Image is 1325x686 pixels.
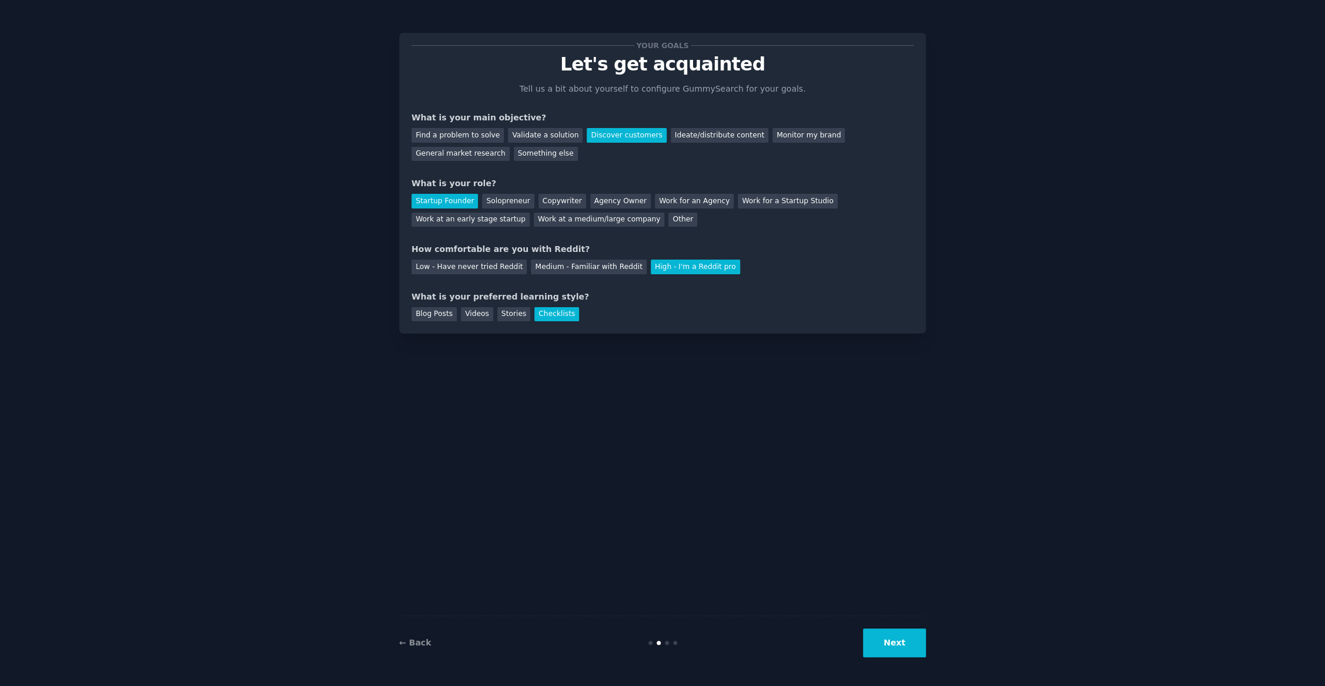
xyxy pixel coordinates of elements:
[461,307,493,322] div: Videos
[587,128,666,143] div: Discover customers
[411,177,914,190] div: What is your role?
[668,213,697,227] div: Other
[534,307,579,322] div: Checklists
[514,147,578,162] div: Something else
[514,83,811,95] p: Tell us a bit about yourself to configure GummySearch for your goals.
[411,112,914,124] div: What is your main objective?
[482,194,534,209] div: Solopreneur
[655,194,734,209] div: Work for an Agency
[497,307,530,322] div: Stories
[411,194,478,209] div: Startup Founder
[411,291,914,303] div: What is your preferred learning style?
[508,128,583,143] div: Validate a solution
[671,128,768,143] div: Ideate/distribute content
[538,194,586,209] div: Copywriter
[399,638,431,647] a: ← Back
[411,147,510,162] div: General market research
[411,54,914,75] p: Let's get acquainted
[634,39,691,52] span: Your goals
[411,128,504,143] div: Find a problem to solve
[534,213,664,227] div: Work at a medium/large company
[411,243,914,255] div: How comfortable are you with Reddit?
[411,213,530,227] div: Work at an early stage startup
[411,260,527,274] div: Low - Have never tried Reddit
[590,194,651,209] div: Agency Owner
[772,128,845,143] div: Monitor my brand
[651,260,740,274] div: High - I'm a Reddit pro
[863,628,926,657] button: Next
[531,260,646,274] div: Medium - Familiar with Reddit
[411,307,457,322] div: Blog Posts
[738,194,837,209] div: Work for a Startup Studio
